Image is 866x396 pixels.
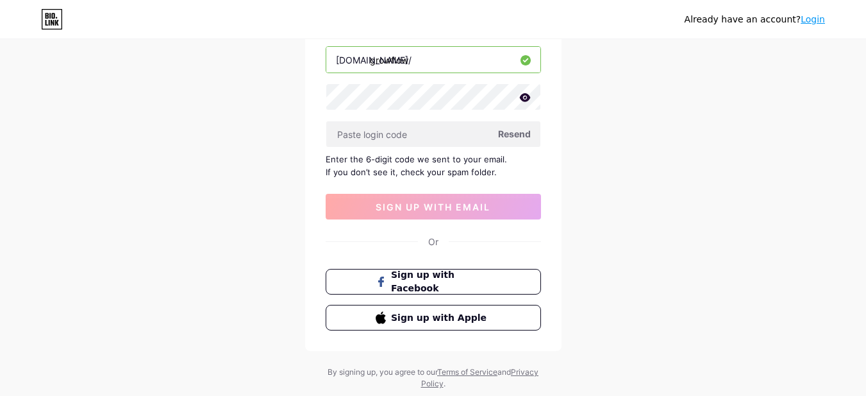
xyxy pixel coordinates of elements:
[326,269,541,295] button: Sign up with Facebook
[326,305,541,331] button: Sign up with Apple
[336,53,412,67] div: [DOMAIN_NAME]/
[428,235,438,248] div: Or
[326,194,541,220] button: sign up with email
[498,127,531,141] span: Resend
[391,311,490,325] span: Sign up with Apple
[324,366,542,390] div: By signing up, you agree to our and .
[437,367,497,377] a: Terms of Service
[326,153,541,178] div: Enter the 6-digit code we sent to your email. If you don’t see it, check your spam folder.
[801,14,825,24] a: Login
[685,13,825,26] div: Already have an account?
[326,47,540,73] input: username
[376,202,490,212] span: sign up with email
[326,121,540,147] input: Paste login code
[391,268,490,295] span: Sign up with Facebook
